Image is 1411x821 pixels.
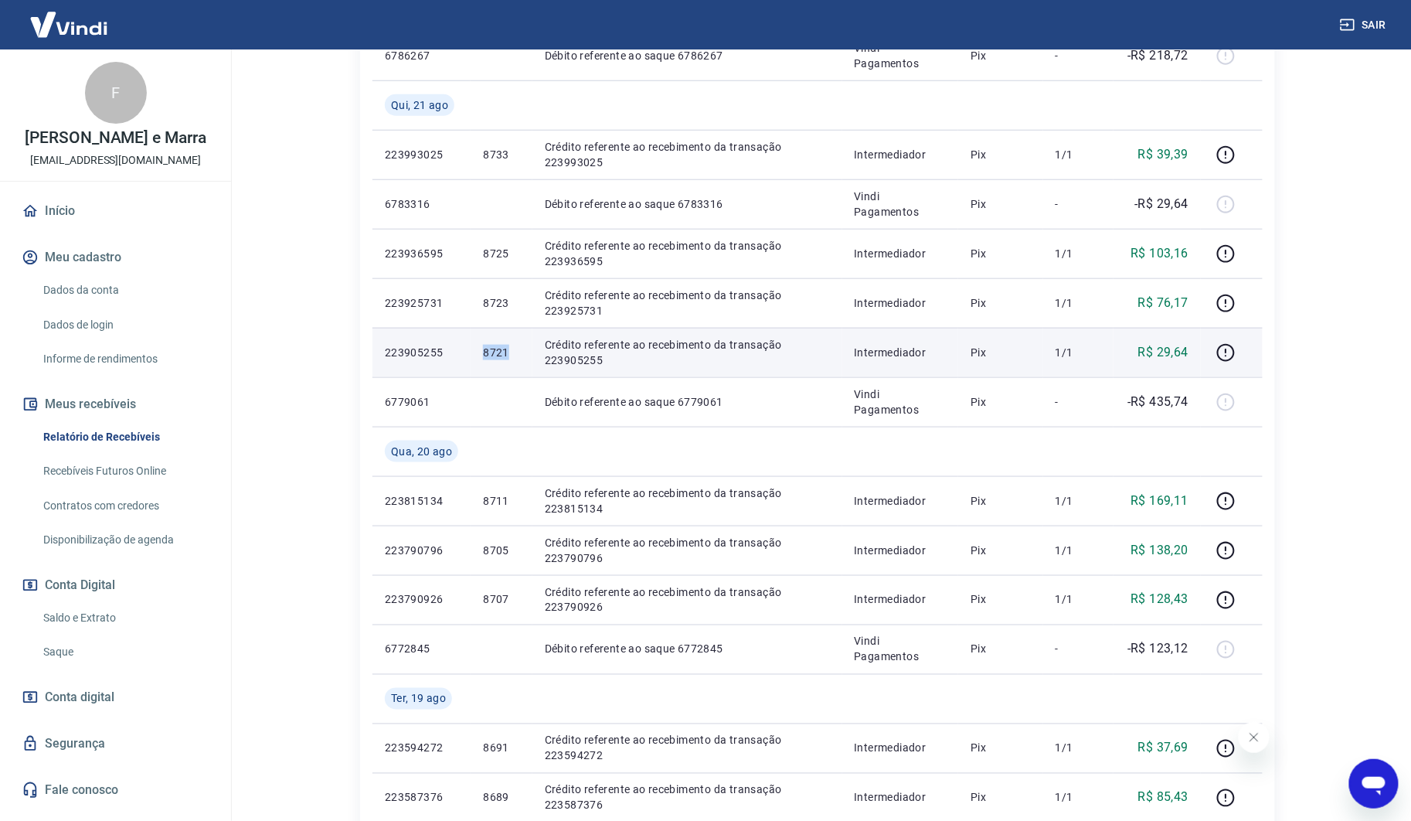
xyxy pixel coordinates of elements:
a: Saldo e Extrato [37,602,212,634]
p: Pix [971,741,1031,756]
p: Vindi Pagamentos [855,40,947,71]
p: 8691 [483,741,519,756]
p: 223790926 [385,592,458,608]
p: R$ 85,43 [1138,789,1188,807]
p: Pix [971,246,1031,261]
p: Crédito referente ao recebimento da transação 223790926 [545,584,830,615]
p: Crédito referente ao recebimento da transação 223815134 [545,485,830,516]
p: Pix [971,394,1031,410]
a: Disponibilização de agenda [37,524,212,556]
p: Crédito referente ao recebimento da transação 223905255 [545,337,830,368]
p: Intermediador [855,295,947,311]
p: 1/1 [1056,345,1101,360]
p: Crédito referente ao recebimento da transação 223594272 [545,733,830,764]
p: Débito referente ao saque 6783316 [545,196,830,212]
p: Crédito referente ao recebimento da transação 223790796 [545,535,830,566]
p: 8707 [483,592,519,608]
p: 1/1 [1056,592,1101,608]
a: Início [19,194,212,228]
p: - [1056,394,1101,410]
button: Conta Digital [19,568,212,602]
span: Olá! Precisa de ajuda? [9,11,130,23]
a: Fale conosco [19,773,212,807]
p: 223815134 [385,493,458,509]
p: R$ 128,43 [1131,591,1189,609]
p: Intermediador [855,592,947,608]
p: Intermediador [855,493,947,509]
p: 8711 [483,493,519,509]
p: Vindi Pagamentos [855,189,947,220]
p: Pix [971,592,1031,608]
p: Pix [971,48,1031,63]
p: 8733 [483,147,519,162]
a: Recebíveis Futuros Online [37,455,212,487]
p: - [1056,642,1101,657]
p: Pix [971,147,1031,162]
a: Conta digital [19,680,212,714]
p: R$ 138,20 [1131,541,1189,560]
a: Saque [37,636,212,668]
p: 223905255 [385,345,458,360]
p: -R$ 435,74 [1127,393,1188,411]
p: - [1056,196,1101,212]
p: Intermediador [855,345,947,360]
p: 223936595 [385,246,458,261]
p: Intermediador [855,741,947,756]
p: 6786267 [385,48,458,63]
p: Pix [971,493,1031,509]
p: Crédito referente ao recebimento da transação 223587376 [545,782,830,813]
button: Meu cadastro [19,240,212,274]
p: Crédito referente ao recebimento da transação 223936595 [545,238,830,269]
p: Pix [971,543,1031,558]
p: 1/1 [1056,246,1101,261]
p: 1/1 [1056,147,1101,162]
p: Pix [971,295,1031,311]
span: Ter, 19 ago [391,691,446,707]
p: Intermediador [855,790,947,806]
p: 1/1 [1056,790,1101,806]
p: - [1056,48,1101,63]
p: [PERSON_NAME] e Marra [25,130,206,146]
p: 223993025 [385,147,458,162]
p: Pix [971,790,1031,806]
p: 223587376 [385,790,458,806]
span: Conta digital [45,686,114,708]
p: 8721 [483,345,519,360]
p: 1/1 [1056,493,1101,509]
p: R$ 37,69 [1138,739,1188,758]
p: Intermediador [855,246,947,261]
a: Segurança [19,727,212,761]
a: Contratos com credores [37,490,212,522]
p: -R$ 218,72 [1127,46,1188,65]
p: -R$ 123,12 [1127,640,1188,659]
p: 8705 [483,543,519,558]
p: Débito referente ao saque 6779061 [545,394,830,410]
a: Informe de rendimentos [37,343,212,375]
p: 223594272 [385,741,458,756]
p: Intermediador [855,543,947,558]
div: F [85,62,147,124]
p: R$ 103,16 [1131,244,1189,263]
p: 1/1 [1056,741,1101,756]
a: Dados de login [37,309,212,341]
p: Pix [971,345,1031,360]
p: 6783316 [385,196,458,212]
a: Dados da conta [37,274,212,306]
p: 8723 [483,295,519,311]
p: 6772845 [385,642,458,657]
p: Débito referente ao saque 6786267 [545,48,830,63]
p: R$ 39,39 [1138,145,1188,164]
p: Crédito referente ao recebimento da transação 223993025 [545,139,830,170]
span: Qui, 21 ago [391,97,448,113]
p: 8689 [483,790,519,806]
p: Pix [971,196,1031,212]
p: 8725 [483,246,519,261]
iframe: Botão para abrir a janela de mensagens [1349,759,1399,809]
button: Meus recebíveis [19,387,212,421]
p: -R$ 29,64 [1135,195,1189,213]
p: R$ 169,11 [1131,492,1189,510]
p: Débito referente ao saque 6772845 [545,642,830,657]
a: Relatório de Recebíveis [37,421,212,453]
p: 223925731 [385,295,458,311]
p: Pix [971,642,1031,657]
